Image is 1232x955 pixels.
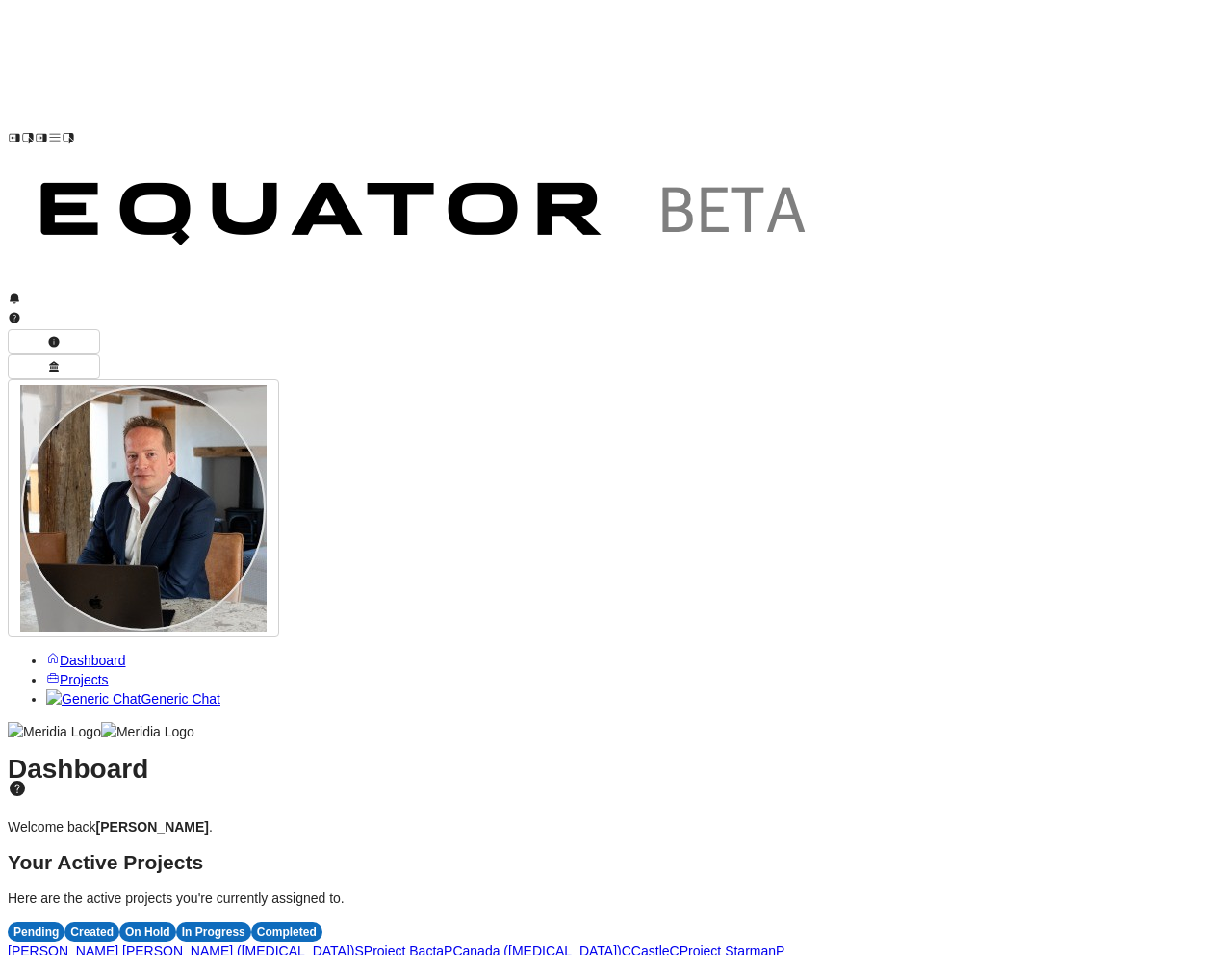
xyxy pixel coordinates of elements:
[8,760,1224,799] h1: Dashboard
[176,922,251,942] div: In Progress
[96,819,209,835] strong: [PERSON_NAME]
[8,817,1224,837] p: Welcome back .
[46,653,126,668] a: Dashboard
[251,922,322,942] div: Completed
[101,722,194,741] img: Meridia Logo
[20,385,267,632] img: Profile Icon
[8,722,101,741] img: Meridia Logo
[75,8,912,144] img: Customer Logo
[64,922,119,942] div: Created
[60,653,126,668] span: Dashboard
[8,149,845,286] img: Customer Logo
[8,922,64,942] div: Pending
[46,689,141,709] img: Generic Chat
[119,922,176,942] div: On Hold
[141,691,219,707] span: Generic Chat
[46,672,109,687] a: Projects
[8,889,1224,908] p: Here are the active projects you're currently assigned to.
[60,672,109,687] span: Projects
[46,691,220,707] a: Generic ChatGeneric Chat
[8,853,1224,872] h2: Your Active Projects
